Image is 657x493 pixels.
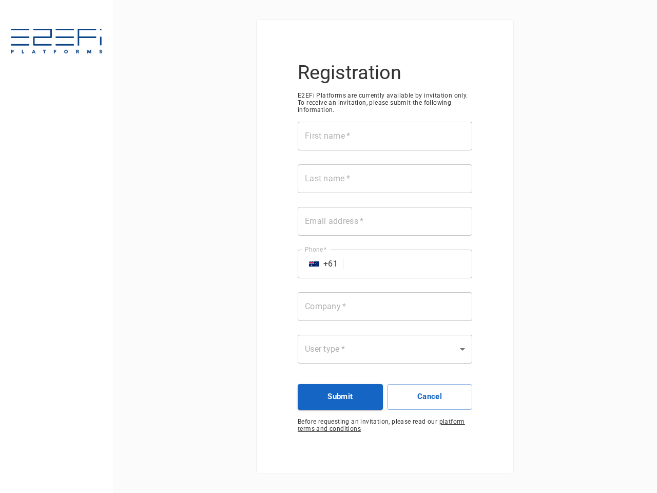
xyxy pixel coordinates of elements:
[305,255,323,273] button: Select country
[387,384,472,410] button: Cancel
[298,384,383,410] button: Submit
[298,418,472,432] span: Before requesting an invitation, please read our
[309,261,319,267] img: unknown
[298,61,472,84] h3: Registration
[305,245,327,254] label: Phone
[298,418,465,432] span: platform terms and conditions
[10,29,103,55] img: E2EFiPLATFORMS-7f06cbf9.svg
[298,92,472,113] span: E2EFi Platforms are currently available by invitation only. To receive an invitation, please subm...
